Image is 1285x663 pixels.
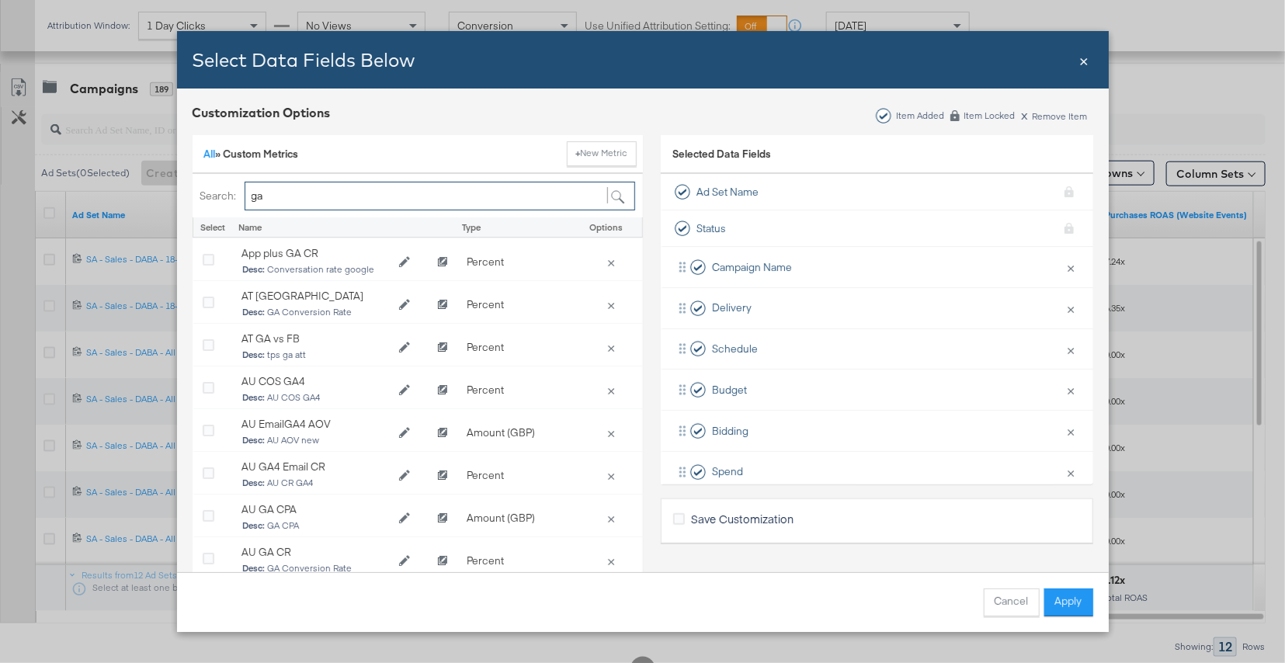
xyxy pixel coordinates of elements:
[388,293,419,317] button: Edit AT CR GA
[600,383,622,397] button: Delete AU COS GA4
[712,260,792,275] span: Campaign Name
[242,393,388,404] span: AU COS GA4
[576,147,581,159] strong: +
[231,217,424,238] div: Name
[428,464,457,488] button: Clone AU GA4 Email CR
[388,550,419,573] button: Edit AU GA CR
[428,293,457,317] button: Clone AT CR GA
[242,520,265,532] strong: Desc:
[241,374,389,389] div: AU COS GA4
[242,392,265,404] strong: Desc:
[428,379,457,402] button: Clone AU COS GA4
[459,546,575,576] div: Percent
[1044,588,1093,616] button: Apply
[428,422,457,445] button: Clone AU EmailGA4 AOV
[388,422,419,445] button: Edit AU EmailGA4 AOV
[1061,373,1082,406] button: ×
[388,507,419,530] button: Edit AU GA CPA
[1080,49,1089,70] span: ×
[895,110,945,121] div: Item Added
[388,379,419,402] button: Edit AU COS GA4
[672,147,771,168] span: Selected Data Fields
[459,332,575,363] div: Percent
[600,425,622,439] button: Delete AU EmailGA4 AOV
[388,336,419,359] button: Edit AT GA vs FB
[242,350,388,361] span: tps ga att
[204,147,216,161] a: All
[241,460,389,474] div: AU GA4 Email CR
[712,464,743,479] span: Spend
[242,349,265,361] strong: Desc:
[177,31,1109,632] div: Bulk Add Locations Modal
[428,507,457,530] button: Clone AU GA CPA
[1061,415,1082,447] button: ×
[984,588,1040,616] button: Cancel
[242,563,265,574] strong: Desc:
[1080,49,1089,71] div: Close
[428,550,457,573] button: Clone AU GA CR
[242,436,388,446] span: AU AOV new
[224,147,299,161] span: Custom Metrics
[459,503,575,533] div: Amount (GBP)
[242,265,388,276] span: Conversation rate google
[428,251,457,274] button: Clone App plus GA CR
[712,383,747,397] span: Budget
[600,340,622,354] button: Delete AT GA vs FB
[1022,106,1029,123] span: x
[428,336,457,359] button: Clone AT GA vs FB
[241,289,389,304] div: AT CR GA
[242,264,265,276] strong: Desc:
[712,342,758,356] span: Schedule
[696,221,726,236] span: Status
[242,564,388,574] span: GA Conversion Rate
[241,502,389,517] div: AU GA CPA
[691,511,794,526] span: Save Customization
[600,554,622,568] button: Delete AU GA CR
[1061,251,1082,283] button: ×
[459,290,575,320] div: Percent
[242,478,388,489] span: AU CR GA4
[245,182,635,210] input: Search by name...
[459,460,575,491] div: Percent
[600,468,622,482] button: Delete AU GA4 Email CR
[242,307,388,318] span: GA Conversion Rate
[204,147,224,161] span: »
[193,48,415,71] span: Select Data Fields Below
[696,185,759,200] span: Ad Set Name
[1061,292,1082,325] button: ×
[600,255,622,269] button: Delete App plus GA CR
[388,464,419,488] button: Edit AU GA4 Email CR
[242,521,388,532] span: GA CPA
[388,251,419,274] button: Edit App plus GA CR
[567,141,637,166] button: New Metric
[459,375,575,405] div: Percent
[459,247,575,277] div: Percent
[241,331,389,346] div: AT GA vs FB
[241,417,389,432] div: AU EmailGA4 AOV
[193,104,331,122] div: Customization Options
[964,110,1016,121] div: Item Locked
[193,217,231,238] div: Select
[1021,109,1089,122] div: Remove Item
[1061,456,1082,488] button: ×
[459,418,575,448] div: Amount (GBP)
[241,246,389,261] div: App plus GA CR
[712,424,748,439] span: Bidding
[242,307,265,318] strong: Desc:
[242,435,265,446] strong: Desc:
[242,477,265,489] strong: Desc:
[600,297,622,311] button: Delete AT CR GA
[712,300,752,315] span: Delivery
[241,545,389,560] div: AU GA CR
[455,217,571,238] div: Type
[600,511,622,525] button: Delete AU GA CPA
[200,189,237,203] label: Search:
[579,221,634,234] div: Options
[1061,333,1082,366] button: ×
